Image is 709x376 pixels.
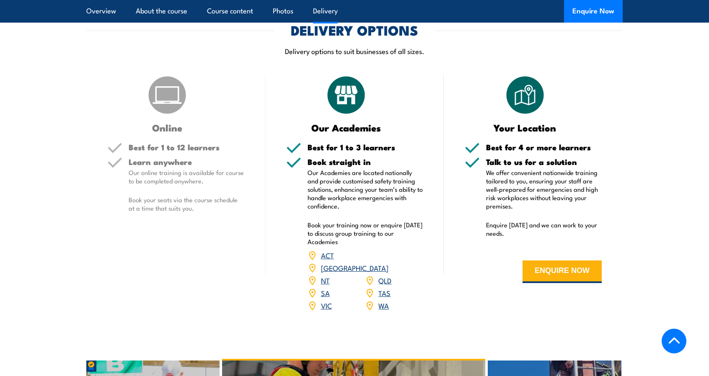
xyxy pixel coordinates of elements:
[321,288,330,298] a: SA
[378,288,391,298] a: TAS
[129,158,244,166] h5: Learn anywhere
[86,46,623,56] p: Delivery options to suit businesses of all sizes.
[308,221,423,246] p: Book your training now or enquire [DATE] to discuss group training to our Academies
[486,168,602,210] p: We offer convenient nationwide training tailored to you, ensuring your staff are well-prepared fo...
[523,260,602,283] button: ENQUIRE NOW
[291,24,418,36] h2: DELIVERY OPTIONS
[378,300,389,310] a: WA
[378,275,391,285] a: QLD
[129,143,244,151] h5: Best for 1 to 12 learners
[321,275,330,285] a: NT
[129,168,244,185] p: Our online training is available for course to be completed anywhere.
[321,263,388,273] a: [GEOGRAPHIC_DATA]
[107,123,228,132] h3: Online
[486,158,602,166] h5: Talk to us for a solution
[286,123,406,132] h3: Our Academies
[308,168,423,210] p: Our Academies are located nationally and provide customised safety training solutions, enhancing ...
[321,300,332,310] a: VIC
[308,143,423,151] h5: Best for 1 to 3 learners
[486,221,602,237] p: Enquire [DATE] and we can work to your needs.
[321,250,334,260] a: ACT
[465,123,585,132] h3: Your Location
[129,196,244,212] p: Book your seats via the course schedule at a time that suits you.
[308,158,423,166] h5: Book straight in
[486,143,602,151] h5: Best for 4 or more learners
